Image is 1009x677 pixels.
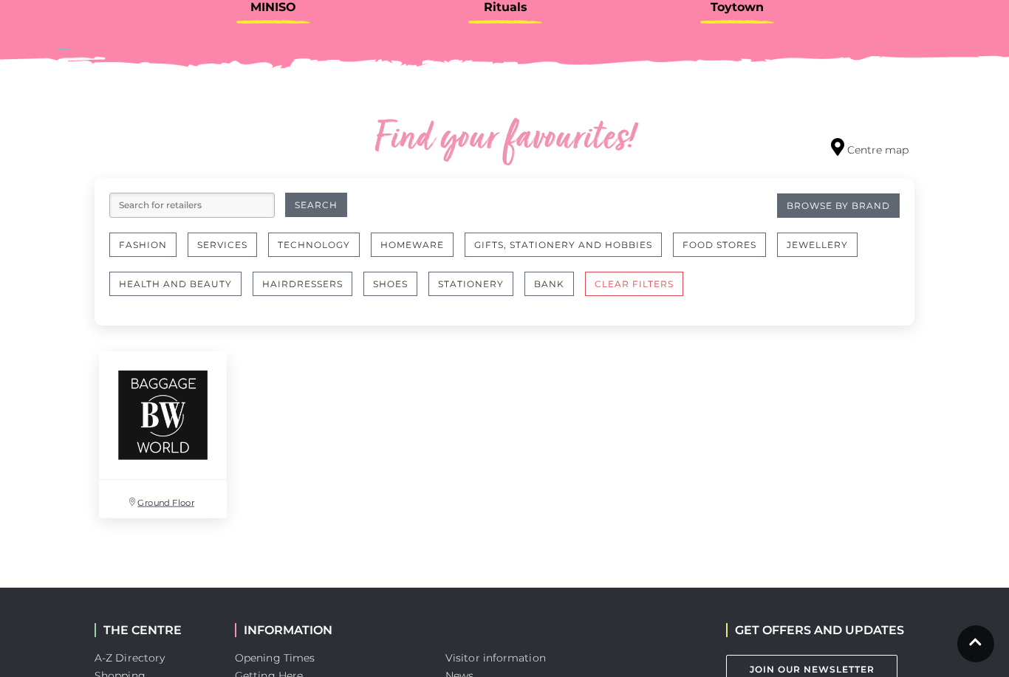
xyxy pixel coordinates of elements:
button: Fashion [109,233,177,257]
a: Jewellery [777,233,869,272]
a: CLEAR FILTERS [585,272,694,311]
a: Food Stores [673,233,777,272]
a: Technology [268,233,371,272]
button: Jewellery [777,233,858,257]
a: Services [188,233,268,272]
a: Browse By Brand [777,193,900,218]
h2: THE CENTRE [95,623,213,637]
a: Visitor information [445,651,546,664]
a: Shoes [363,272,428,311]
button: Homeware [371,233,454,257]
a: Bank [524,272,585,311]
button: Shoes [363,272,417,296]
button: Technology [268,233,360,257]
button: Services [188,233,257,257]
a: Stationery [428,272,524,311]
a: Opening Times [235,651,315,664]
a: Ground Floor [91,343,234,526]
a: Fashion [109,233,188,272]
h2: Find your favourites! [235,116,774,163]
a: Hairdressers [253,272,363,311]
button: Hairdressers [253,272,352,296]
a: Health and Beauty [109,272,253,311]
button: Bank [524,272,574,296]
button: Health and Beauty [109,272,242,296]
a: A-Z Directory [95,651,165,664]
input: Search for retailers [109,193,275,218]
button: Stationery [428,272,513,296]
button: Food Stores [673,233,766,257]
button: Gifts, Stationery and Hobbies [465,233,662,257]
h2: GET OFFERS AND UPDATES [726,623,904,637]
a: Centre map [831,138,909,158]
button: Search [285,193,347,217]
a: Gifts, Stationery and Hobbies [465,233,673,272]
h2: INFORMATION [235,623,423,637]
a: Homeware [371,233,465,272]
button: CLEAR FILTERS [585,272,683,296]
p: Ground Floor [99,480,227,518]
